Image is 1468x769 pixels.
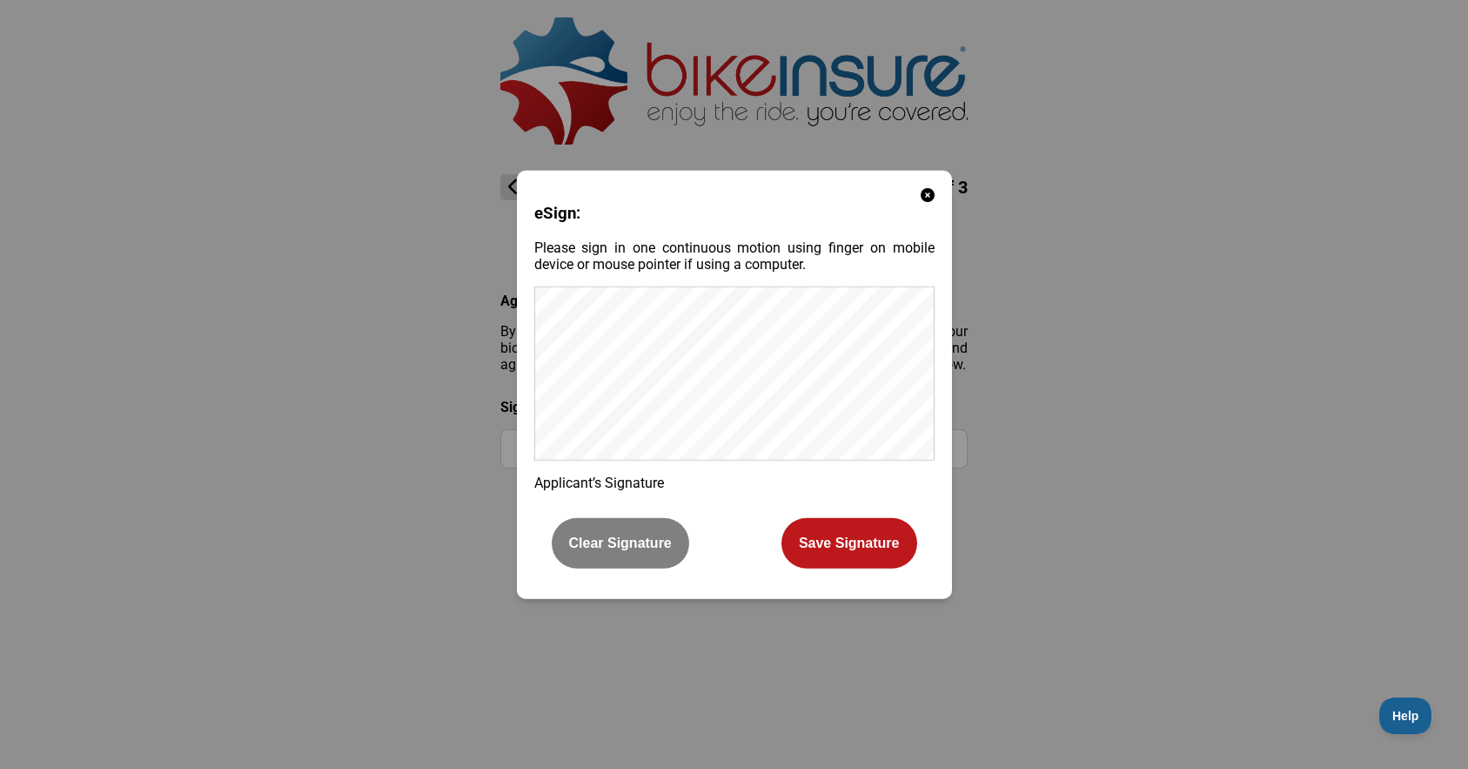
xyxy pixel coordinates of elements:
iframe: Toggle Customer Support [1379,698,1433,734]
p: Applicant’s Signature [534,475,935,491]
button: Save Signature [781,518,917,569]
h3: eSign: [534,204,935,223]
p: Please sign in one continuous motion using finger on mobile device or mouse pointer if using a co... [534,239,935,273]
button: Clear Signature [552,518,689,569]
